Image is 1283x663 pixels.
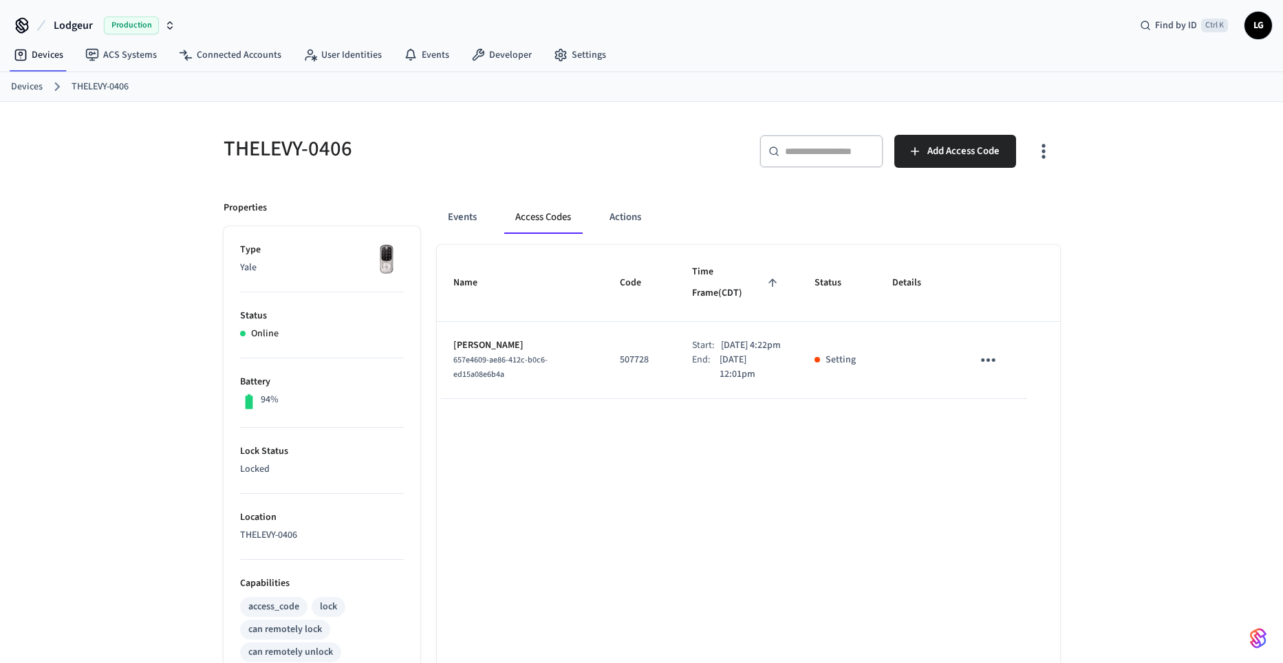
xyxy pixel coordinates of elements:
span: Status [815,272,859,294]
a: User Identities [292,43,393,67]
span: Production [104,17,159,34]
span: Find by ID [1155,19,1197,32]
span: Code [620,272,659,294]
a: ACS Systems [74,43,168,67]
div: ant example [437,201,1060,234]
span: Add Access Code [927,142,1000,160]
img: Yale Assure Touchscreen Wifi Smart Lock, Satin Nickel, Front [369,243,404,277]
a: THELEVY-0406 [72,80,129,94]
p: Properties [224,201,267,215]
span: Details [892,272,939,294]
p: Battery [240,375,404,389]
a: Devices [11,80,43,94]
p: 94% [261,393,279,407]
button: LG [1244,12,1272,39]
p: Yale [240,261,404,275]
p: Capabilities [240,576,404,591]
div: Find by IDCtrl K [1129,13,1239,38]
div: can remotely lock [248,622,322,637]
h5: THELEVY-0406 [224,135,634,163]
table: sticky table [437,245,1060,399]
p: [DATE] 4:22pm [721,338,781,353]
span: LG [1246,13,1271,38]
p: Lock Status [240,444,404,459]
div: can remotely unlock [248,645,333,660]
span: Time Frame(CDT) [692,261,781,305]
button: Events [437,201,488,234]
p: Setting [826,353,856,367]
button: Access Codes [504,201,582,234]
a: Developer [460,43,543,67]
p: Location [240,510,404,525]
span: Name [453,272,495,294]
a: Settings [543,43,617,67]
p: THELEVY-0406 [240,528,404,543]
span: 657e4609-ae86-412c-b0c6-ed15a08e6b4a [453,354,548,380]
span: Ctrl K [1201,19,1228,32]
p: [PERSON_NAME] [453,338,587,353]
div: Start: [692,338,721,353]
div: End: [692,353,720,382]
span: Lodgeur [54,17,93,34]
p: 507728 [620,353,659,367]
p: [DATE] 12:01pm [720,353,781,382]
p: Locked [240,462,404,477]
p: Type [240,243,404,257]
img: SeamLogoGradient.69752ec5.svg [1250,627,1266,649]
a: Connected Accounts [168,43,292,67]
a: Events [393,43,460,67]
button: Actions [599,201,652,234]
button: Add Access Code [894,135,1016,168]
a: Devices [3,43,74,67]
div: access_code [248,600,299,614]
div: lock [320,600,337,614]
p: Online [251,327,279,341]
p: Status [240,309,404,323]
